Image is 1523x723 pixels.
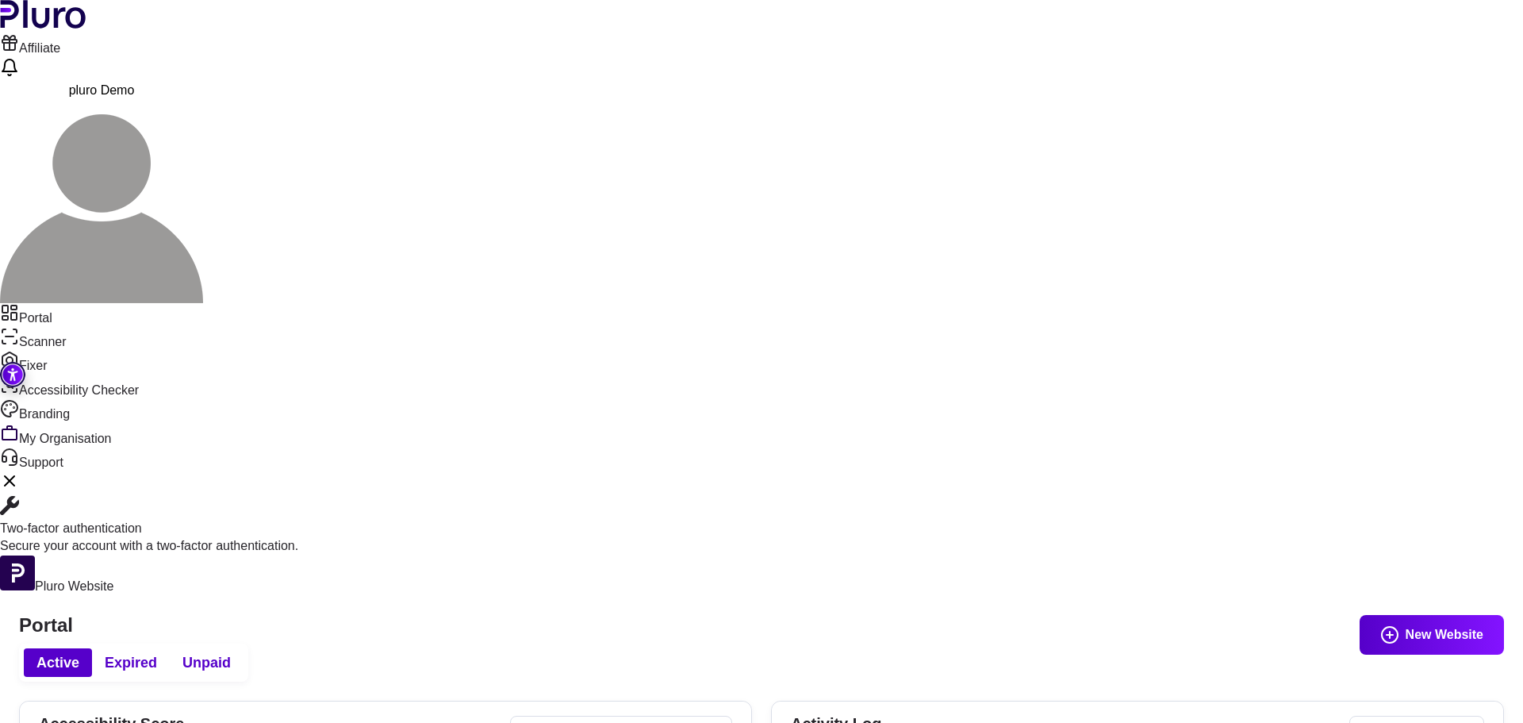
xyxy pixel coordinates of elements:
span: pluro Demo [69,83,135,97]
span: Active [36,653,79,672]
button: Unpaid [170,648,244,677]
span: Unpaid [182,653,231,672]
span: Expired [105,653,157,672]
button: Active [24,648,92,677]
button: Expired [92,648,170,677]
h1: Portal [19,614,1504,637]
button: New Website [1360,615,1504,655]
